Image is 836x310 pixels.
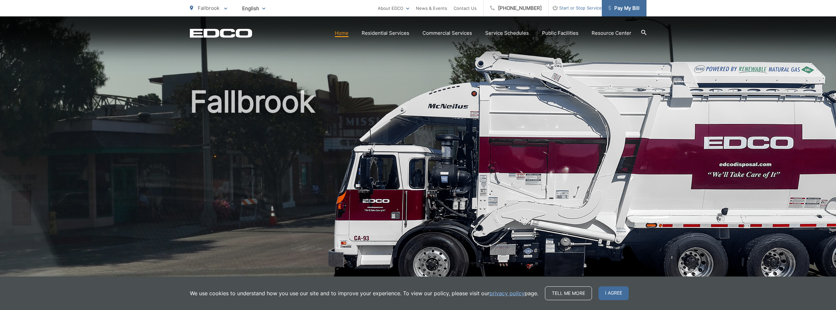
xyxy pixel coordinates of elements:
p: We use cookies to understand how you use our site and to improve your experience. To view our pol... [190,289,538,297]
a: Public Facilities [542,29,578,37]
a: Service Schedules [485,29,529,37]
a: privacy policy [489,289,525,297]
a: EDCD logo. Return to the homepage. [190,29,252,38]
a: About EDCO [378,4,409,12]
a: News & Events [416,4,447,12]
span: Pay My Bill [608,4,640,12]
span: I agree [599,286,629,300]
h1: Fallbrook [190,85,646,293]
a: Residential Services [362,29,409,37]
span: English [237,3,270,14]
a: Resource Center [592,29,631,37]
span: Fallbrook [198,5,219,11]
a: Commercial Services [422,29,472,37]
a: Home [335,29,349,37]
a: Tell me more [545,286,592,300]
a: Contact Us [454,4,477,12]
